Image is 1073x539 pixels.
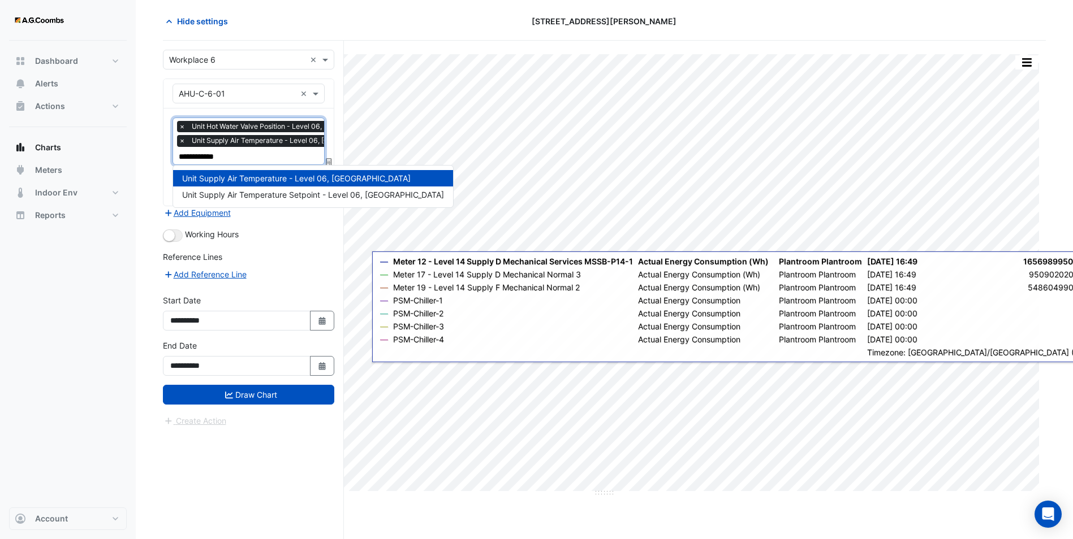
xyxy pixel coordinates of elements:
span: Unit Hot Water Valve Position - Level 06, Centre North [189,121,397,132]
button: Actions [9,95,127,118]
span: Clear [300,88,310,99]
span: Account [35,513,68,524]
span: Meters [35,164,62,176]
button: Meters [9,159,127,181]
app-icon: Alerts [15,78,26,89]
span: Reports [35,210,66,221]
button: Draw Chart [163,385,334,405]
span: Choose Function [324,157,334,167]
span: Dashboard [35,55,78,67]
fa-icon: Select Date [317,361,327,371]
div: Open Intercom Messenger [1035,501,1062,528]
button: Charts [9,136,127,159]
span: Unit Supply Air Temperature - Level 06, Centre North [182,173,411,183]
label: Reference Lines [163,251,222,263]
app-icon: Reports [15,210,26,221]
button: Indoor Env [9,181,127,204]
span: Working Hours [185,229,239,239]
app-icon: Indoor Env [15,187,26,198]
span: Clear [310,54,320,66]
button: Reports [9,204,127,227]
span: Hide settings [177,15,228,27]
span: Indoor Env [35,187,77,198]
span: Unit Supply Air Temperature Setpoint - Level 06, Centre North [182,190,444,199]
span: Unit Supply Air Temperature - Level 06, Centre North [189,135,394,146]
app-icon: Charts [15,142,26,153]
button: Add Equipment [163,206,231,219]
app-icon: Actions [15,101,26,112]
span: × [177,135,187,146]
button: More Options [1015,55,1038,69]
app-escalated-ticket-create-button: Please draw the charts first [163,415,227,424]
button: Add Reference Line [163,268,247,281]
app-icon: Meters [15,164,26,176]
span: Actions [35,101,65,112]
img: Company Logo [14,9,64,32]
app-icon: Dashboard [15,55,26,67]
span: Charts [35,142,61,153]
span: [STREET_ADDRESS][PERSON_NAME] [532,15,676,27]
span: × [177,121,187,132]
label: Start Date [163,294,201,306]
button: Hide settings [163,11,235,31]
button: Dashboard [9,50,127,72]
span: Alerts [35,78,58,89]
label: End Date [163,340,197,351]
button: Account [9,507,127,530]
button: Alerts [9,72,127,95]
fa-icon: Select Date [317,316,327,325]
ng-dropdown-panel: Options list [173,165,454,208]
